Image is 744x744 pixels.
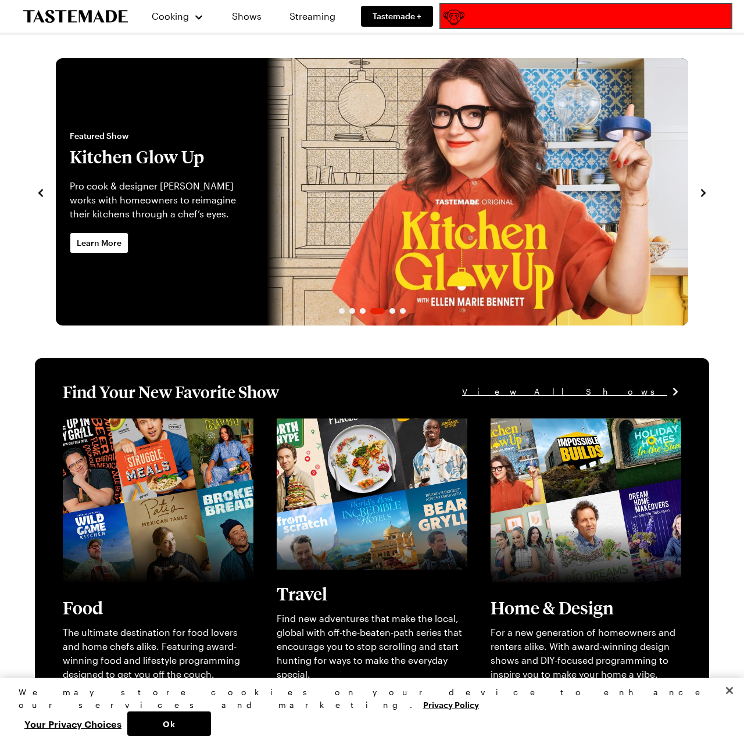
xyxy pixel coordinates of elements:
button: Ok [127,711,211,736]
div: 4 / 6 [56,58,688,325]
a: Learn More [70,233,128,253]
span: Go to slide 3 [360,308,366,314]
span: Go to slide 6 [400,308,406,314]
span: Go to slide 1 [339,308,345,314]
a: To Tastemade Home Page [23,10,128,23]
span: View All Shows [462,385,667,398]
span: Featured Show [70,130,253,142]
img: wCtt+hfi+TtpgAAAABJRU5ErkJggg== [443,7,464,28]
h2: Kitchen Glow Up [70,146,253,167]
div: Privacy [19,686,716,736]
a: View full content for [object Object] [277,420,435,431]
button: Your Privacy Choices [19,711,127,736]
span: Learn More [77,237,121,249]
p: Pro cook & designer [PERSON_NAME] works with homeowners to reimagine their kitchens through a che... [70,179,253,221]
h1: Find Your New Favorite Show [63,381,279,402]
a: Tastemade + [361,6,433,27]
span: Go to slide 2 [349,308,355,314]
button: Cooking [151,2,204,30]
span: Go to slide 5 [389,308,395,314]
div: We may store cookies on your device to enhance our services and marketing. [19,686,716,711]
span: Tastemade + [373,10,421,22]
span: Go to slide 4 [370,308,385,314]
span: Cooking [152,10,189,22]
button: navigate to next item [697,185,709,199]
a: View All Shows [462,385,681,398]
button: navigate to previous item [35,185,46,199]
button: Close [717,678,742,703]
a: More information about your privacy, opens in a new tab [423,699,479,710]
a: View full content for [object Object] [63,420,221,431]
a: View full content for [object Object] [491,420,649,431]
